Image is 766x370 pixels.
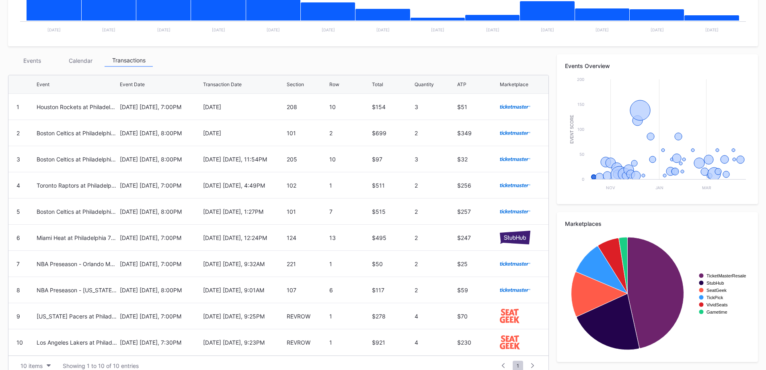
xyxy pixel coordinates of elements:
[16,208,20,215] div: 5
[457,182,498,189] div: $256
[372,260,413,267] div: $50
[457,103,498,110] div: $51
[372,313,413,320] div: $278
[415,313,455,320] div: 4
[500,81,528,87] div: Marketplace
[655,185,663,190] text: Jan
[500,335,520,350] img: seatGeek.svg
[415,339,455,346] div: 4
[37,156,118,163] div: Boston Celtics at Philadelphia 76ers
[570,115,574,144] text: Event Score
[203,313,284,320] div: [DATE] [DATE], 9:25PM
[120,287,201,294] div: [DATE] [DATE], 8:00PM
[565,62,750,69] div: Events Overview
[322,27,335,32] text: [DATE]
[287,234,327,241] div: 124
[415,81,434,87] div: Quantity
[120,313,201,320] div: [DATE] [DATE], 7:00PM
[500,309,520,323] img: seatGeek.svg
[287,287,327,294] div: 107
[706,281,724,285] text: StubHub
[37,287,118,294] div: NBA Preseason - [US_STATE] Timberwolves at Philadelphia 76ers
[329,313,370,320] div: 1
[415,130,455,136] div: 2
[16,287,20,294] div: 8
[120,339,201,346] div: [DATE] [DATE], 7:30PM
[372,156,413,163] div: $97
[457,339,498,346] div: $230
[16,260,20,267] div: 7
[577,77,584,82] text: 200
[500,157,530,161] img: ticketmaster.svg
[203,103,284,110] div: [DATE]
[329,208,370,215] div: 7
[577,127,584,132] text: 100
[457,130,498,136] div: $349
[16,103,19,110] div: 1
[457,287,498,294] div: $59
[500,288,530,292] img: ticketmaster.svg
[287,339,327,346] div: REVROW
[415,156,455,163] div: 3
[457,208,498,215] div: $257
[706,288,727,293] text: SeatGeek
[267,27,280,32] text: [DATE]
[37,130,118,136] div: Boston Celtics at Philadelphia 76ers
[329,339,370,346] div: 1
[372,130,413,136] div: $699
[372,103,413,110] div: $154
[120,234,201,241] div: [DATE] [DATE], 7:00PM
[706,295,723,300] text: TickPick
[372,81,383,87] div: Total
[457,234,498,241] div: $247
[500,131,530,135] img: ticketmaster.svg
[37,234,118,241] div: Miami Heat at Philadelphia 76ers
[706,310,727,314] text: Gametime
[287,130,327,136] div: 101
[705,27,719,32] text: [DATE]
[16,313,20,320] div: 9
[16,130,20,136] div: 2
[21,362,43,369] div: 10 items
[565,75,750,196] svg: Chart title
[706,273,746,278] text: TicketMasterResale
[596,27,609,32] text: [DATE]
[287,156,327,163] div: 205
[372,339,413,346] div: $921
[16,339,23,346] div: 10
[415,260,455,267] div: 2
[565,220,750,227] div: Marketplaces
[579,152,584,157] text: 50
[500,183,530,187] img: ticketmaster.svg
[37,103,118,110] div: Houston Rockets at Philadelphia 76ers
[37,182,118,189] div: Toronto Raptors at Philadelphia 76ers
[287,81,304,87] div: Section
[702,185,711,190] text: Mar
[651,27,664,32] text: [DATE]
[37,313,118,320] div: [US_STATE] Pacers at Philadelphia 76ers
[8,54,56,67] div: Events
[120,103,201,110] div: [DATE] [DATE], 7:00PM
[120,81,145,87] div: Event Date
[329,156,370,163] div: 10
[157,27,170,32] text: [DATE]
[287,313,327,320] div: REVROW
[16,234,20,241] div: 6
[329,130,370,136] div: 2
[203,182,284,189] div: [DATE] [DATE], 4:49PM
[457,313,498,320] div: $70
[287,260,327,267] div: 221
[329,103,370,110] div: 10
[120,260,201,267] div: [DATE] [DATE], 7:00PM
[37,339,118,346] div: Los Angeles Lakers at Philadelphia 76ers
[329,287,370,294] div: 6
[577,102,584,107] text: 150
[287,182,327,189] div: 102
[329,81,339,87] div: Row
[203,208,284,215] div: [DATE] [DATE], 1:27PM
[16,182,20,189] div: 4
[37,81,49,87] div: Event
[120,156,201,163] div: [DATE] [DATE], 8:00PM
[203,81,242,87] div: Transaction Date
[372,182,413,189] div: $511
